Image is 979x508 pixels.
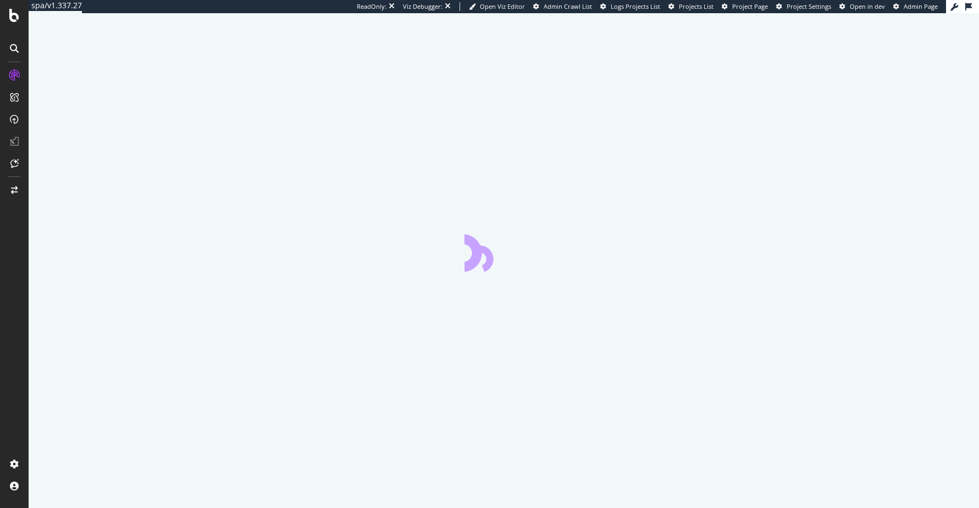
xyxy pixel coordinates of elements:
[469,2,525,11] a: Open Viz Editor
[839,2,885,11] a: Open in dev
[403,2,443,11] div: Viz Debugger:
[600,2,660,11] a: Logs Projects List
[480,2,525,10] span: Open Viz Editor
[668,2,713,11] a: Projects List
[732,2,768,10] span: Project Page
[776,2,831,11] a: Project Settings
[904,2,938,10] span: Admin Page
[611,2,660,10] span: Logs Projects List
[533,2,592,11] a: Admin Crawl List
[464,232,544,272] div: animation
[544,2,592,10] span: Admin Crawl List
[893,2,938,11] a: Admin Page
[357,2,386,11] div: ReadOnly:
[679,2,713,10] span: Projects List
[787,2,831,10] span: Project Settings
[722,2,768,11] a: Project Page
[850,2,885,10] span: Open in dev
